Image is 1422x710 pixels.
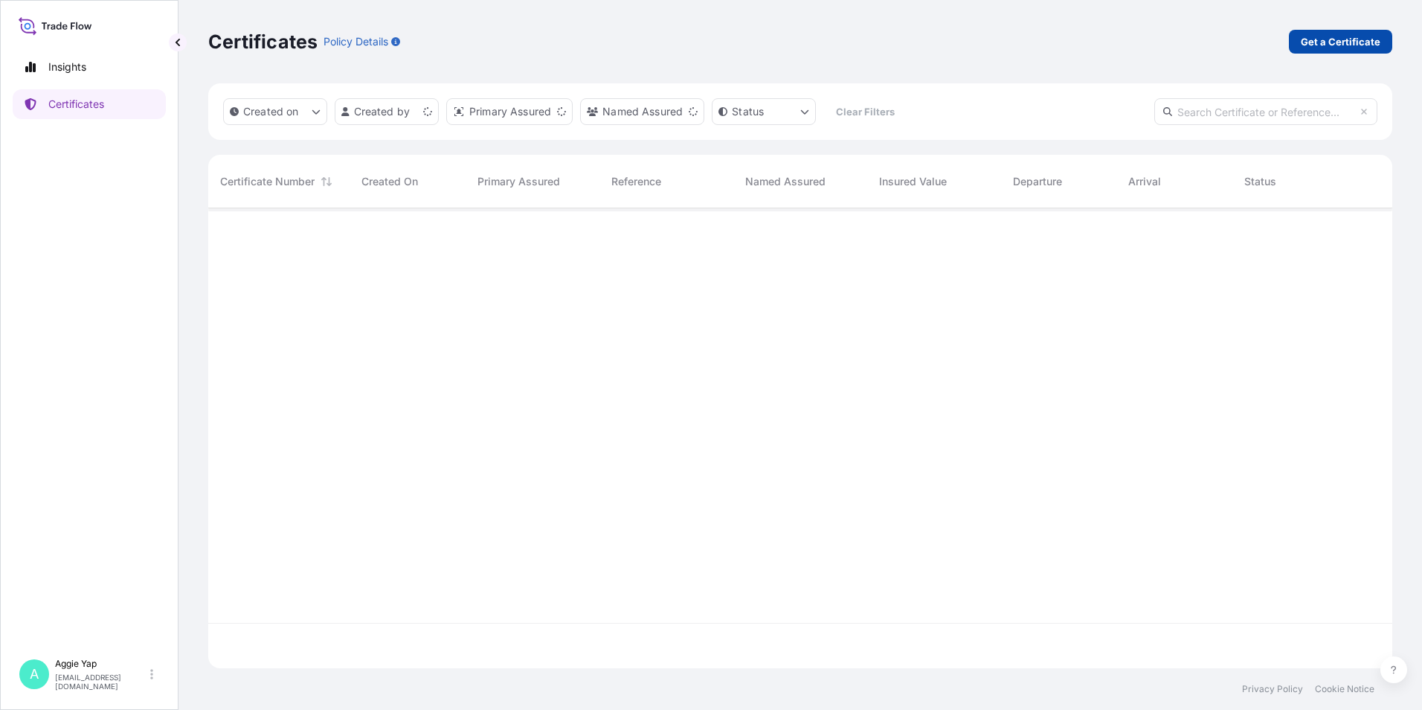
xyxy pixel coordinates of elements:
a: Insights [13,52,166,82]
button: createdBy Filter options [335,98,439,125]
span: Insured Value [879,174,947,189]
button: Clear Filters [823,100,907,124]
button: distributor Filter options [446,98,573,125]
button: cargoOwner Filter options [580,98,704,125]
button: createdOn Filter options [223,98,327,125]
p: Aggie Yap [55,658,147,670]
span: Primary Assured [477,174,560,189]
p: Insights [48,60,86,74]
a: Cookie Notice [1315,683,1374,695]
p: Get a Certificate [1301,34,1380,49]
p: Named Assured [602,104,683,119]
p: [EMAIL_ADDRESS][DOMAIN_NAME] [55,673,147,691]
span: Named Assured [745,174,826,189]
span: Departure [1013,174,1062,189]
p: Clear Filters [836,104,895,119]
button: certificateStatus Filter options [712,98,816,125]
p: Primary Assured [469,104,551,119]
p: Certificates [208,30,318,54]
input: Search Certificate or Reference... [1154,98,1377,125]
span: Reference [611,174,661,189]
a: Get a Certificate [1289,30,1392,54]
span: A [30,667,39,682]
span: Certificate Number [220,174,315,189]
a: Certificates [13,89,166,119]
p: Created on [243,104,299,119]
p: Created by [354,104,411,119]
span: Status [1244,174,1276,189]
button: Sort [318,173,335,191]
p: Certificates [48,97,104,112]
a: Privacy Policy [1242,683,1303,695]
span: Arrival [1128,174,1161,189]
span: Created On [361,174,418,189]
p: Policy Details [324,34,388,49]
p: Status [732,104,764,119]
